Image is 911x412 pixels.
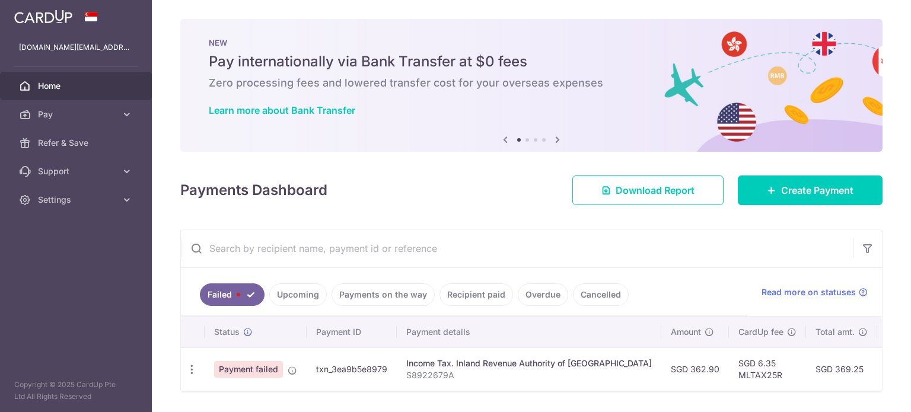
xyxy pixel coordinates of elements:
span: Payment failed [214,361,283,378]
a: Cancelled [573,283,629,306]
h5: Pay internationally via Bank Transfer at $0 fees [209,52,854,71]
span: Refer & Save [38,137,116,149]
a: Download Report [572,175,724,205]
td: SGD 6.35 MLTAX25R [729,347,806,391]
a: Learn more about Bank Transfer [209,104,355,116]
span: CardUp fee [738,326,783,338]
p: S8922679A [406,369,652,381]
td: SGD 362.90 [661,347,729,391]
span: Settings [38,194,116,206]
img: Bank transfer banner [180,19,883,152]
div: Income Tax. Inland Revenue Authority of [GEOGRAPHIC_DATA] [406,357,652,369]
span: Download Report [616,183,695,197]
td: SGD 369.25 [806,347,877,391]
span: Home [38,80,116,92]
th: Payment details [397,317,661,347]
span: Total amt. [816,326,855,338]
th: Payment ID [307,317,397,347]
a: Recipient paid [439,283,513,306]
a: Read more on statuses [762,286,868,298]
span: Create Payment [781,183,853,197]
td: txn_3ea9b5e8979 [307,347,397,391]
a: Payments on the way [332,283,435,306]
a: Upcoming [269,283,327,306]
p: NEW [209,38,854,47]
span: Status [214,326,240,338]
input: Search by recipient name, payment id or reference [181,229,853,267]
span: Pay [38,108,116,120]
a: Create Payment [738,175,883,205]
span: Read more on statuses [762,286,856,298]
h6: Zero processing fees and lowered transfer cost for your overseas expenses [209,76,854,90]
img: CardUp [14,9,72,24]
span: Amount [671,326,701,338]
a: Failed [200,283,265,306]
h4: Payments Dashboard [180,180,327,201]
a: Overdue [518,283,568,306]
p: [DOMAIN_NAME][EMAIL_ADDRESS][DOMAIN_NAME] [19,41,133,53]
span: Support [38,165,116,177]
